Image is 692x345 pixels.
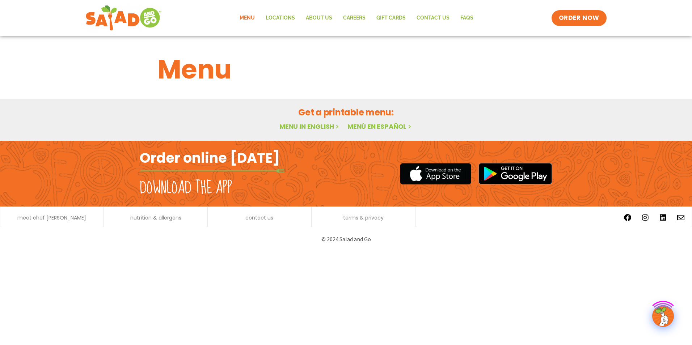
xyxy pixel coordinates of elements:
h2: Order online [DATE] [140,149,280,167]
a: ORDER NOW [552,10,607,26]
a: meet chef [PERSON_NAME] [17,215,86,220]
a: FAQs [455,10,479,26]
a: contact us [245,215,273,220]
img: fork [140,169,284,173]
h1: Menu [157,50,535,89]
h2: Get a printable menu: [157,106,535,119]
a: Menu in English [279,122,340,131]
a: Careers [338,10,371,26]
span: ORDER NOW [559,14,599,22]
nav: Menu [234,10,479,26]
a: nutrition & allergens [130,215,181,220]
a: terms & privacy [343,215,384,220]
a: Locations [260,10,300,26]
a: Menu [234,10,260,26]
img: new-SAG-logo-768×292 [85,4,162,33]
img: appstore [400,162,471,186]
a: GIFT CARDS [371,10,411,26]
img: google_play [478,163,552,184]
p: © 2024 Salad and Go [143,234,549,244]
a: Contact Us [411,10,455,26]
a: About Us [300,10,338,26]
a: Menú en español [347,122,413,131]
h2: Download the app [140,178,232,198]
